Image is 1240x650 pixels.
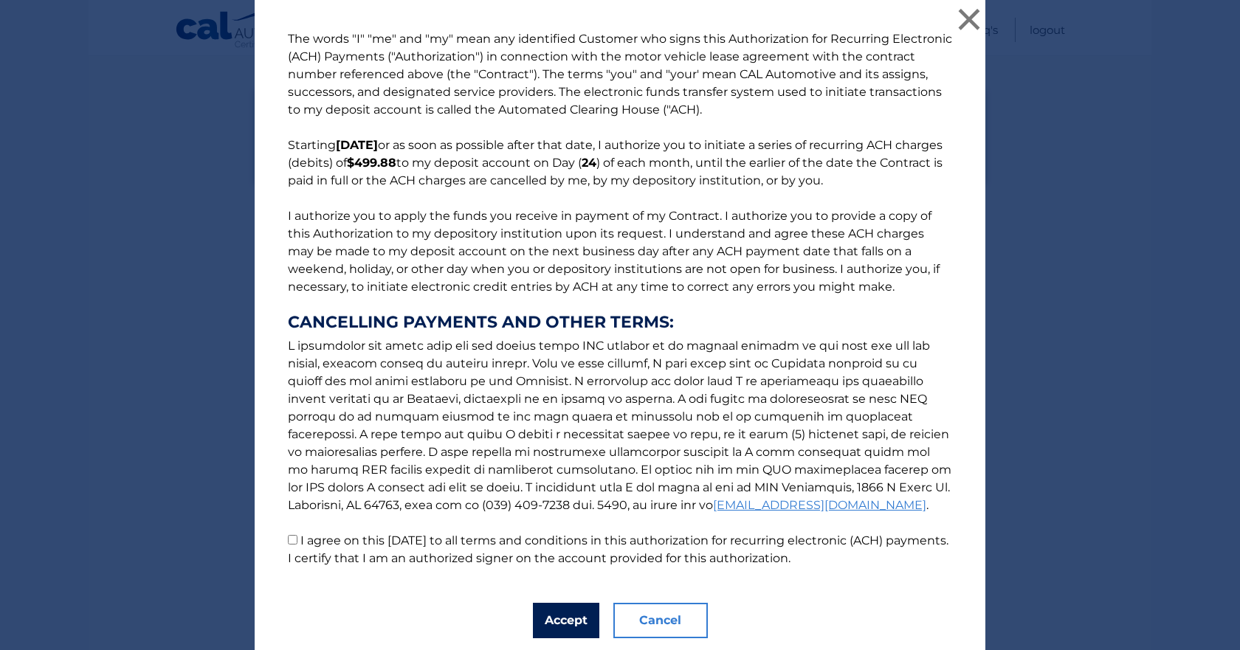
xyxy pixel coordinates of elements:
[713,498,926,512] a: [EMAIL_ADDRESS][DOMAIN_NAME]
[533,603,599,638] button: Accept
[954,4,984,34] button: ×
[288,533,948,565] label: I agree on this [DATE] to all terms and conditions in this authorization for recurring electronic...
[288,314,952,331] strong: CANCELLING PAYMENTS AND OTHER TERMS:
[347,156,396,170] b: $499.88
[613,603,708,638] button: Cancel
[582,156,596,170] b: 24
[273,30,967,567] p: The words "I" "me" and "my" mean any identified Customer who signs this Authorization for Recurri...
[336,138,378,152] b: [DATE]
